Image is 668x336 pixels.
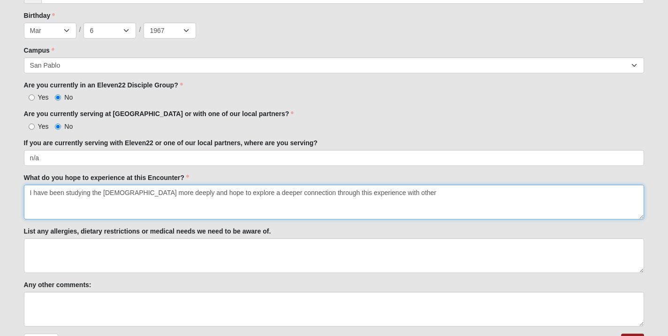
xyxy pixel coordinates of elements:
[24,109,294,118] label: Are you currently serving at [GEOGRAPHIC_DATA] or with one of our local partners?
[24,80,183,90] label: Are you currently in an Eleven22 Disciple Group?
[38,94,49,101] span: Yes
[24,173,189,182] label: What do you hope to experience at this Encounter?
[24,227,271,236] label: List any allergies, dietary restrictions or medical needs we need to be aware of.
[55,94,61,101] input: No
[29,94,35,101] input: Yes
[55,124,61,130] input: No
[38,123,49,130] span: Yes
[24,280,91,289] label: Any other comments:
[64,123,73,130] span: No
[79,25,81,35] span: /
[29,124,35,130] input: Yes
[64,94,73,101] span: No
[139,25,141,35] span: /
[24,11,55,20] label: Birthday
[24,46,54,55] label: Campus
[24,138,318,148] label: If you are currently serving with Eleven22 or one of our local partners, where are you serving?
